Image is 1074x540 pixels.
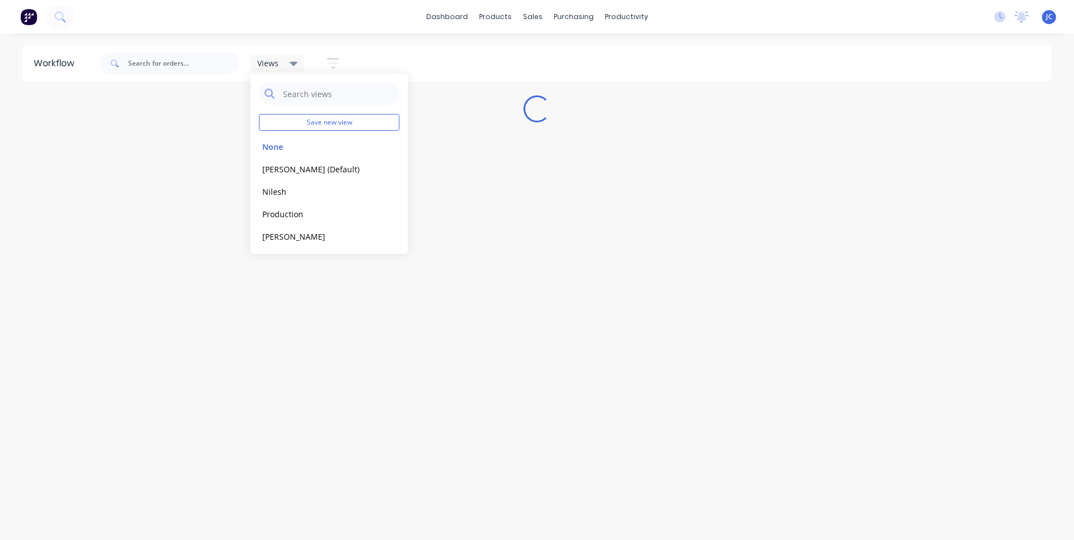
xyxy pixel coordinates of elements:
button: Production [259,208,379,221]
span: Views [257,57,279,69]
div: productivity [599,8,654,25]
button: [PERSON_NAME] [259,230,379,243]
div: Workflow [34,57,80,70]
button: Save new view [259,114,399,131]
button: Nilesh [259,185,379,198]
input: Search views [282,83,394,105]
img: Factory [20,8,37,25]
button: [PERSON_NAME] (Default) [259,163,379,176]
div: products [474,8,517,25]
div: purchasing [548,8,599,25]
input: Search for orders... [128,52,239,75]
span: JC [1046,12,1053,22]
div: sales [517,8,548,25]
button: None [259,140,379,153]
a: dashboard [421,8,474,25]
